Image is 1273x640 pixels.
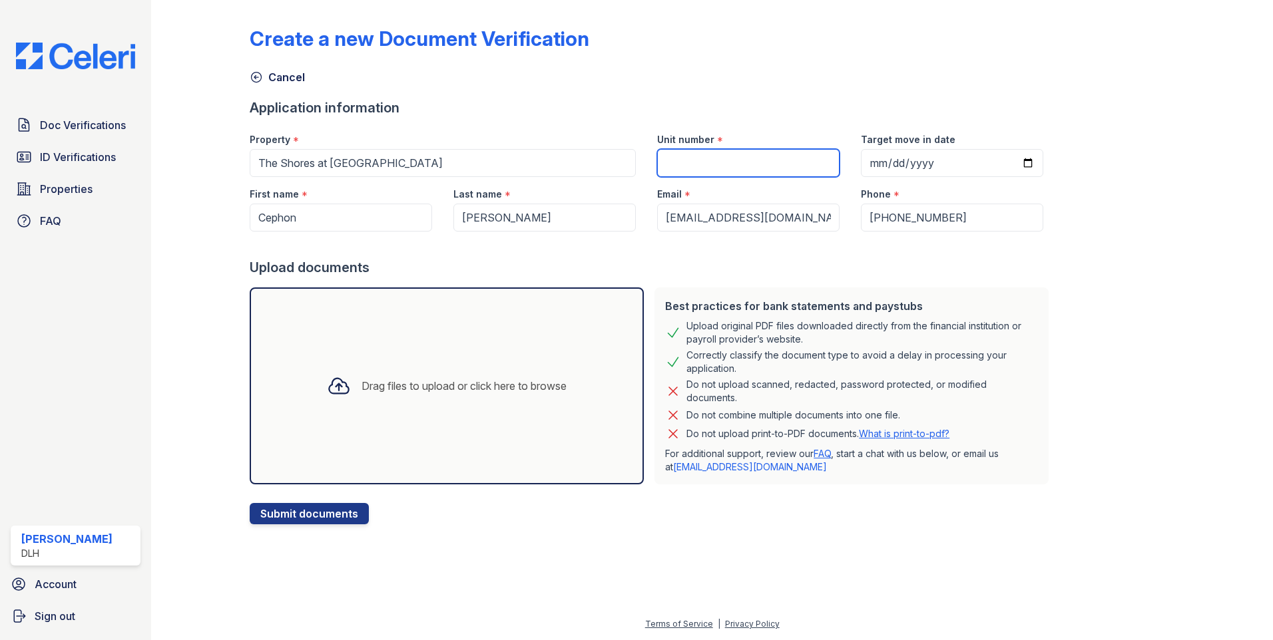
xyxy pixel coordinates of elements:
[665,298,1038,314] div: Best practices for bank statements and paystubs
[686,349,1038,375] div: Correctly classify the document type to avoid a delay in processing your application.
[35,608,75,624] span: Sign out
[657,188,682,201] label: Email
[40,181,93,197] span: Properties
[40,117,126,133] span: Doc Verifications
[250,69,305,85] a: Cancel
[40,149,116,165] span: ID Verifications
[861,188,891,201] label: Phone
[645,619,713,629] a: Terms of Service
[686,378,1038,404] div: Do not upload scanned, redacted, password protected, or modified documents.
[21,547,113,560] div: DLH
[5,603,146,629] a: Sign out
[686,319,1038,346] div: Upload original PDF files downloaded directly from the financial institution or payroll provider’...
[859,428,949,439] a: What is print-to-pdf?
[673,461,827,472] a: [EMAIL_ADDRESS][DOMAIN_NAME]
[11,144,140,170] a: ID Verifications
[35,576,77,592] span: Account
[5,571,146,597] a: Account
[11,112,140,138] a: Doc Verifications
[362,378,567,394] div: Drag files to upload or click here to browse
[453,188,502,201] label: Last name
[725,619,780,629] a: Privacy Policy
[861,133,955,146] label: Target move in date
[250,258,1054,277] div: Upload documents
[5,43,146,69] img: CE_Logo_Blue-a8612792a0a2168367f1c8372b55b34899dd931a85d93a1a3d3e32e68fde9ad4.png
[686,427,949,440] p: Do not upload print-to-PDF documents.
[250,188,299,201] label: First name
[665,447,1038,474] p: For additional support, review our , start a chat with us below, or email us at
[40,213,61,229] span: FAQ
[11,176,140,202] a: Properties
[657,133,714,146] label: Unit number
[814,448,831,459] a: FAQ
[21,531,113,547] div: [PERSON_NAME]
[250,98,1054,117] div: Application information
[686,407,900,423] div: Do not combine multiple documents into one file.
[11,208,140,234] a: FAQ
[250,133,290,146] label: Property
[718,619,720,629] div: |
[250,503,369,524] button: Submit documents
[250,27,589,51] div: Create a new Document Verification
